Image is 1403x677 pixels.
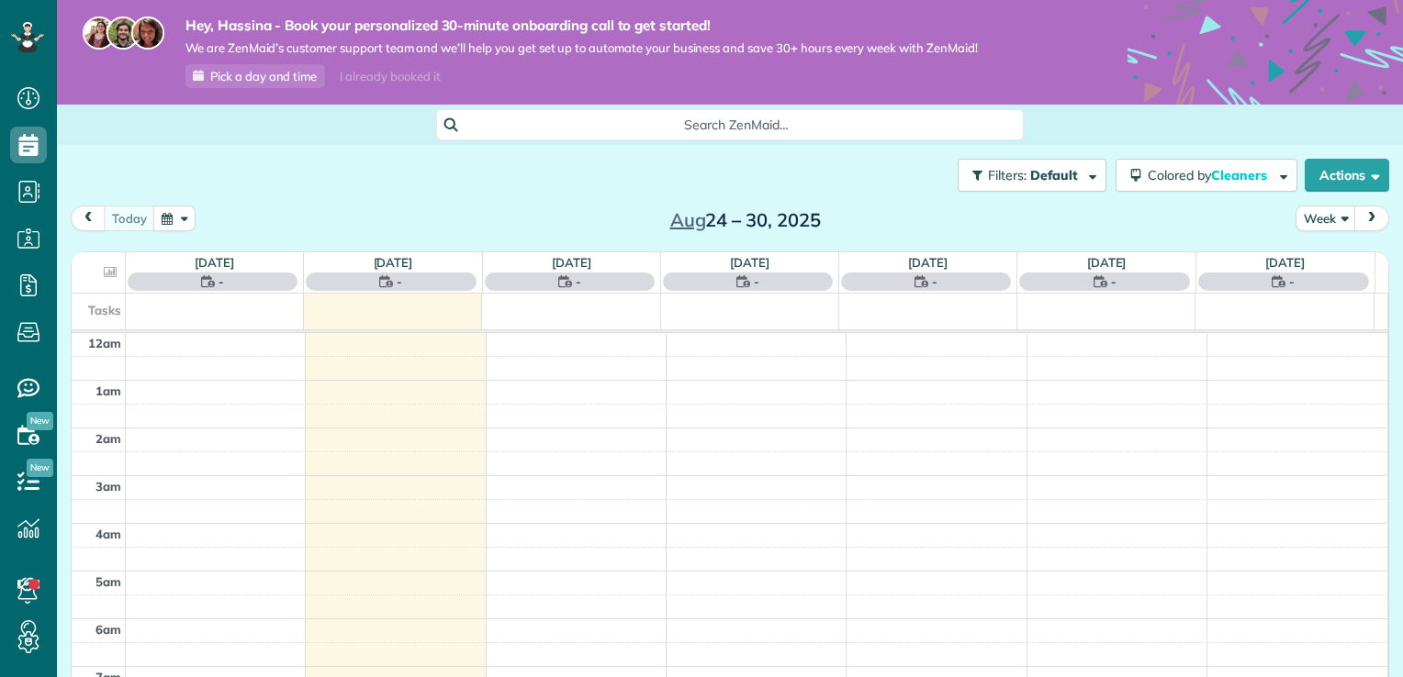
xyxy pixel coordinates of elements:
span: New [27,412,53,430]
span: New [27,459,53,477]
span: Pick a day and time [210,69,317,83]
h2: 24 – 30, 2025 [631,210,860,230]
span: 5am [95,574,121,589]
a: [DATE] [1087,255,1127,270]
span: - [219,272,224,291]
a: [DATE] [908,255,948,270]
img: maria-72a9807cf96188c08ef61303f053569d2e2a8a1cde33d635c8a3ac13582a053d.jpg [83,17,116,50]
a: Filters: Default [948,159,1106,192]
strong: Hey, Hassina - Book your personalized 30-minute onboarding call to get started! [185,17,978,35]
button: next [1354,205,1389,230]
img: jorge-587dff0eeaa6aab1f244e6dc62b8924c3b6ad411094392a53c71c6c4a576187d.jpg [107,17,140,50]
span: - [1289,272,1295,291]
span: Tasks [88,303,121,317]
img: michelle-19f622bdf1676172e81f8f8fba1fb50e276960ebfe0243fe18214015130c80e4.jpg [131,17,164,50]
span: - [397,272,402,291]
a: [DATE] [374,255,413,270]
button: Colored byCleaners [1116,159,1297,192]
span: 3am [95,479,121,494]
a: Pick a day and time [185,64,325,88]
span: 4am [95,527,121,541]
span: 6am [95,622,121,637]
a: [DATE] [1265,255,1305,270]
span: - [932,272,937,291]
button: Actions [1305,159,1389,192]
span: We are ZenMaid’s customer support team and we’ll help you get set up to automate your business an... [185,40,978,56]
span: Cleaners [1211,167,1270,183]
span: 1am [95,383,121,398]
button: today [104,205,155,230]
span: Filters: [988,167,1027,183]
a: [DATE] [730,255,769,270]
div: I already booked it [329,65,451,88]
button: Week [1296,205,1356,230]
span: 2am [95,431,121,446]
span: - [1111,272,1117,291]
span: 12am [88,336,121,350]
span: Default [1030,167,1079,183]
a: [DATE] [195,255,234,270]
button: Filters: Default [958,159,1106,192]
a: [DATE] [552,255,591,270]
span: - [576,272,581,291]
span: Colored by [1148,167,1274,183]
span: - [754,272,759,291]
button: prev [71,205,106,230]
span: Aug [670,208,706,231]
